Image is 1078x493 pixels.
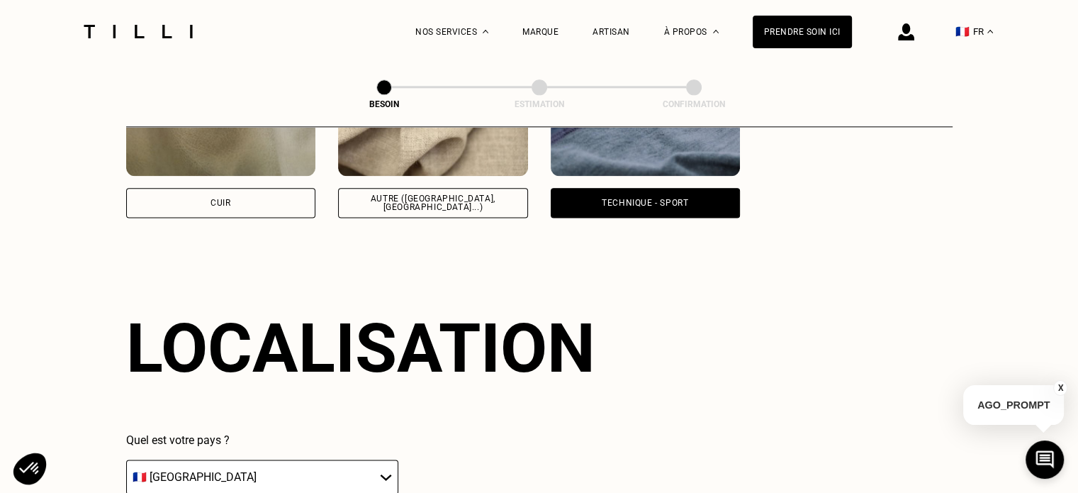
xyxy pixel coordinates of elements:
[602,199,688,207] div: Technique - Sport
[593,27,630,37] a: Artisan
[79,25,198,38] img: Logo du service de couturière Tilli
[210,199,230,207] div: Cuir
[713,30,719,33] img: Menu déroulant à propos
[963,385,1064,425] p: AGO_PROMPT
[483,30,488,33] img: Menu déroulant
[753,16,852,48] a: Prendre soin ici
[623,99,765,109] div: Confirmation
[955,25,970,38] span: 🇫🇷
[468,99,610,109] div: Estimation
[313,99,455,109] div: Besoin
[1053,380,1067,396] button: X
[987,30,993,33] img: menu déroulant
[898,23,914,40] img: icône connexion
[126,309,595,388] div: Localisation
[522,27,558,37] a: Marque
[126,433,398,447] p: Quel est votre pays ?
[350,194,516,211] div: Autre ([GEOGRAPHIC_DATA], [GEOGRAPHIC_DATA]...)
